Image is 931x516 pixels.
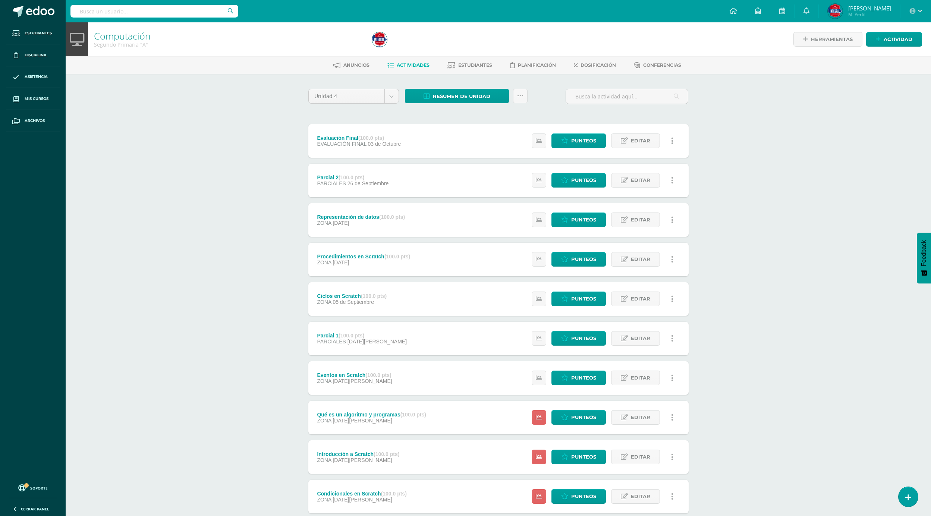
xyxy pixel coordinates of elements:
[317,457,331,463] span: ZONA
[828,4,843,19] img: 6567dd4201f82c4dcbe86bc0297fb11a.png
[317,372,392,378] div: Eventos en Scratch
[317,412,426,418] div: Qué es un algoritmo y programas
[551,450,606,464] a: Punteos
[6,88,60,110] a: Mis cursos
[793,32,862,47] a: Herramientas
[631,331,650,345] span: Editar
[317,299,331,305] span: ZONA
[510,59,556,71] a: Planificación
[400,412,426,418] strong: (100.0 pts)
[551,252,606,267] a: Punteos
[9,482,57,493] a: Soporte
[333,259,349,265] span: [DATE]
[25,74,48,80] span: Asistencia
[866,32,922,47] a: Actividad
[921,240,927,266] span: Feedback
[317,451,399,457] div: Introducción a Scratch
[631,134,650,148] span: Editar
[70,5,238,18] input: Busca un usuario...
[571,371,596,385] span: Punteos
[317,378,331,384] span: ZONA
[94,29,151,42] a: Computación
[317,339,346,344] span: PARCIALES
[551,371,606,385] a: Punteos
[347,339,407,344] span: [DATE][PERSON_NAME]
[581,62,616,68] span: Dosificación
[631,292,650,306] span: Editar
[333,418,392,424] span: [DATE][PERSON_NAME]
[333,497,392,503] span: [DATE][PERSON_NAME]
[631,490,650,503] span: Editar
[379,214,405,220] strong: (100.0 pts)
[458,62,492,68] span: Estudiantes
[571,450,596,464] span: Punteos
[884,32,912,46] span: Actividad
[317,293,387,299] div: Ciclos en Scratch
[317,174,389,180] div: Parcial 2
[339,174,364,180] strong: (100.0 pts)
[848,11,891,18] span: Mi Perfil
[811,32,853,46] span: Herramientas
[343,62,369,68] span: Anuncios
[317,214,405,220] div: Representación de datos
[643,62,681,68] span: Conferencias
[333,378,392,384] span: [DATE][PERSON_NAME]
[551,173,606,188] a: Punteos
[309,89,399,103] a: Unidad 4
[571,134,596,148] span: Punteos
[317,141,366,147] span: EVALUACIÒN FINAL
[551,133,606,148] a: Punteos
[6,110,60,132] a: Archivos
[571,410,596,424] span: Punteos
[94,31,363,41] h1: Computación
[358,135,384,141] strong: (100.0 pts)
[405,89,509,103] a: Resumen de unidad
[381,491,407,497] strong: (100.0 pts)
[551,410,606,425] a: Punteos
[314,89,379,103] span: Unidad 4
[574,59,616,71] a: Dosificación
[317,135,401,141] div: Evaluación Final
[365,372,391,378] strong: (100.0 pts)
[397,62,430,68] span: Actividades
[387,59,430,71] a: Actividades
[6,22,60,44] a: Estudiantes
[571,173,596,187] span: Punteos
[571,292,596,306] span: Punteos
[551,213,606,227] a: Punteos
[317,259,331,265] span: ZONA
[6,66,60,88] a: Asistencia
[317,418,331,424] span: ZONA
[317,254,410,259] div: Procedimientos en Scratch
[571,490,596,503] span: Punteos
[347,180,389,186] span: 26 de Septiembre
[6,44,60,66] a: Disciplina
[447,59,492,71] a: Estudiantes
[30,485,48,491] span: Soporte
[333,457,392,463] span: [DATE][PERSON_NAME]
[518,62,556,68] span: Planificación
[433,89,490,103] span: Resumen de unidad
[631,450,650,464] span: Editar
[25,52,47,58] span: Disciplina
[333,220,349,226] span: [DATE]
[333,299,374,305] span: 05 de Septiembre
[25,30,52,36] span: Estudiantes
[361,293,387,299] strong: (100.0 pts)
[551,292,606,306] a: Punteos
[25,118,45,124] span: Archivos
[566,89,688,104] input: Busca la actividad aquí...
[848,4,891,12] span: [PERSON_NAME]
[368,141,401,147] span: 03 de Octubre
[571,213,596,227] span: Punteos
[94,41,363,48] div: Segundo Primaria 'A'
[333,59,369,71] a: Anuncios
[631,410,650,424] span: Editar
[571,331,596,345] span: Punteos
[317,180,346,186] span: PARCIALES
[317,491,406,497] div: Condicionales en Scratch
[551,489,606,504] a: Punteos
[317,220,331,226] span: ZONA
[317,497,331,503] span: ZONA
[631,173,650,187] span: Editar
